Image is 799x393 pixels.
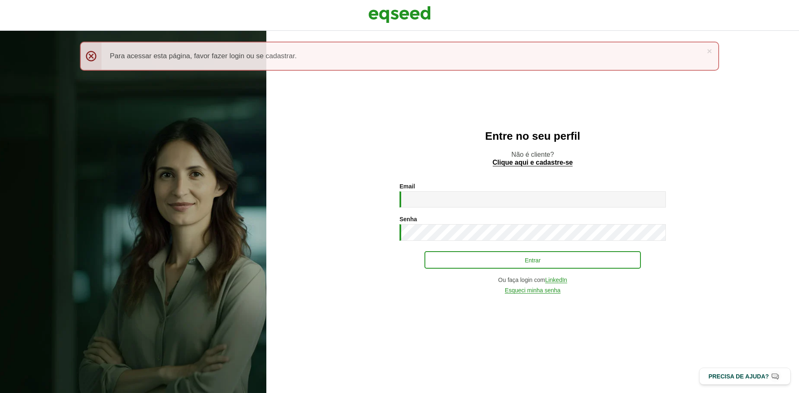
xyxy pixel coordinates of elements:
button: Entrar [424,251,641,269]
a: × [707,47,712,55]
div: Ou faça login com [399,277,666,283]
a: Esqueci minha senha [505,287,561,294]
h2: Entre no seu perfil [283,130,782,142]
p: Não é cliente? [283,151,782,166]
a: LinkedIn [545,277,567,283]
label: Email [399,183,415,189]
img: EqSeed Logo [368,4,431,25]
label: Senha [399,216,417,222]
a: Clique aqui e cadastre-se [493,159,573,166]
div: Para acessar esta página, favor fazer login ou se cadastrar. [80,42,719,71]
